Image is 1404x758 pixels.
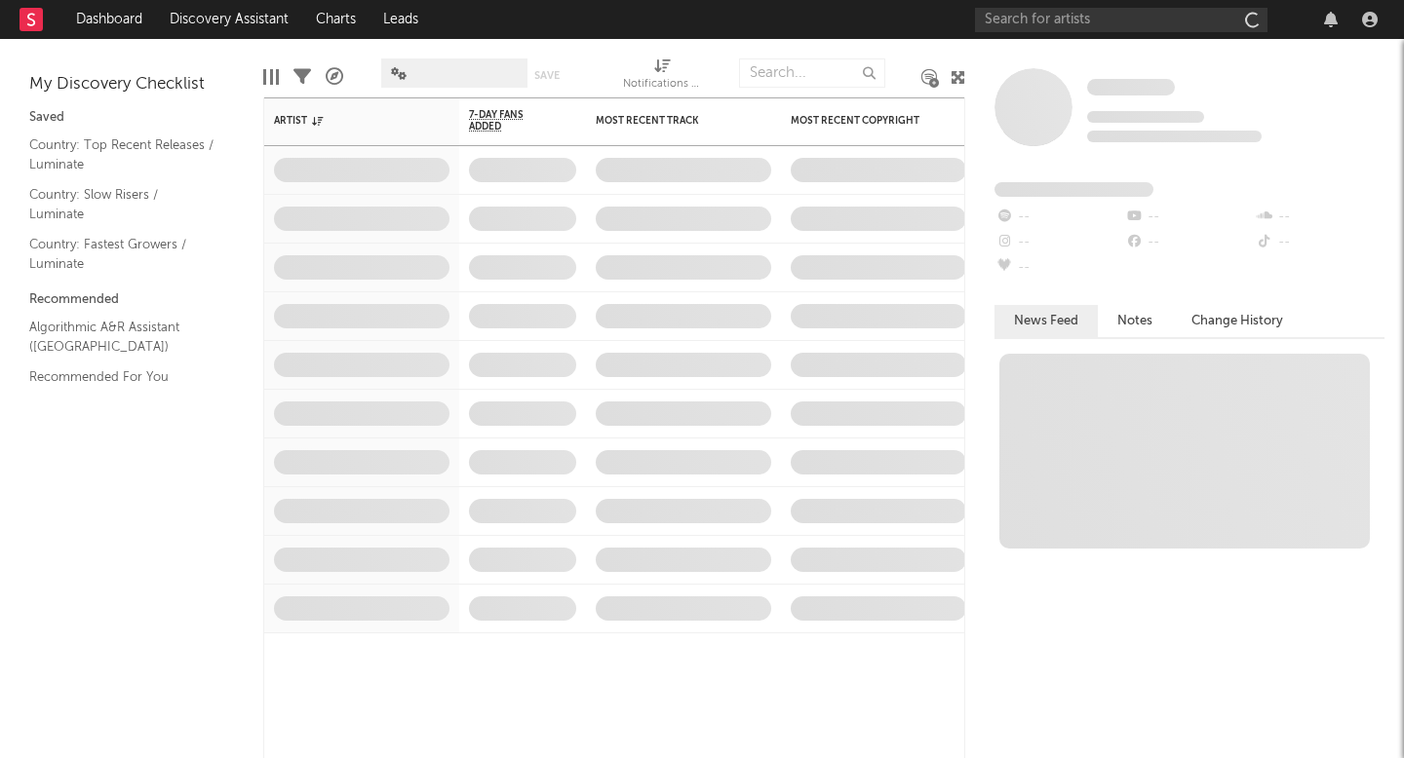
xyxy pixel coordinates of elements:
[29,184,214,224] a: Country: Slow Risers / Luminate
[29,134,214,174] a: Country: Top Recent Releases / Luminate
[1087,131,1262,142] span: 0 fans last week
[274,115,420,127] div: Artist
[994,255,1124,281] div: --
[994,305,1098,337] button: News Feed
[1172,305,1303,337] button: Change History
[623,73,701,96] div: Notifications (Artist)
[1087,78,1175,97] a: Some Artist
[791,115,937,127] div: Most Recent Copyright
[29,366,214,388] a: Recommended For You
[994,205,1124,230] div: --
[263,49,279,105] div: Edit Columns
[994,230,1124,255] div: --
[29,73,234,96] div: My Discovery Checklist
[739,58,885,88] input: Search...
[29,234,214,274] a: Country: Fastest Growers / Luminate
[1124,230,1254,255] div: --
[29,288,234,312] div: Recommended
[1124,205,1254,230] div: --
[623,49,701,105] div: Notifications (Artist)
[994,182,1153,197] span: Fans Added by Platform
[534,70,560,81] button: Save
[1255,230,1384,255] div: --
[29,106,234,130] div: Saved
[326,49,343,105] div: A&R Pipeline
[1087,79,1175,95] span: Some Artist
[29,317,214,357] a: Algorithmic A&R Assistant ([GEOGRAPHIC_DATA])
[1098,305,1172,337] button: Notes
[1087,111,1204,123] span: Tracking Since: [DATE]
[596,115,742,127] div: Most Recent Track
[975,8,1267,32] input: Search for artists
[469,109,547,133] span: 7-Day Fans Added
[293,49,311,105] div: Filters
[1255,205,1384,230] div: --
